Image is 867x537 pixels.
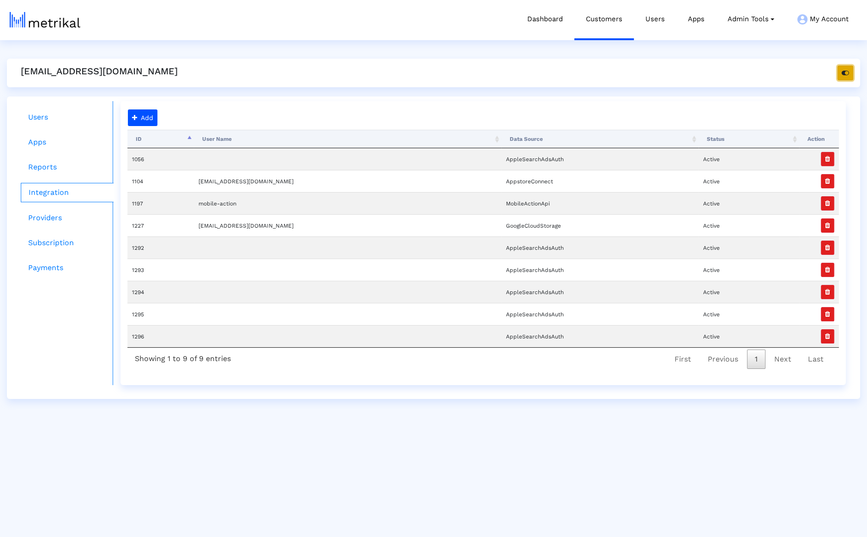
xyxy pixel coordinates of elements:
a: Reports [21,158,114,176]
td: Active [698,214,799,236]
td: 1295 [127,303,194,325]
td: 1293 [127,259,194,281]
td: [EMAIL_ADDRESS][DOMAIN_NAME] [194,170,501,192]
a: Last [800,350,831,369]
td: 1056 [127,148,194,170]
th: Data Source: activate to sort column ascending [501,130,698,148]
td: Active [698,259,799,281]
a: Integration [21,183,114,202]
th: Action [799,130,839,148]
td: 1104 [127,170,194,192]
a: Payments [21,259,114,277]
th: ID: activate to sort column descending [127,130,194,148]
a: Providers [21,209,114,227]
td: GoogleCloudStorage [501,214,698,236]
td: AppstoreConnect [501,170,698,192]
img: metrical-logo-light.png [10,12,80,28]
td: 1292 [127,236,194,259]
td: Active [698,303,799,325]
td: [EMAIL_ADDRESS][DOMAIN_NAME] [194,214,501,236]
a: Next [766,350,799,369]
a: Previous [700,350,746,369]
td: 1227 [127,214,194,236]
td: AppleSearchAdsAuth [501,325,698,347]
td: Active [698,236,799,259]
th: Status: activate to sort column ascending [698,130,799,148]
td: Active [698,281,799,303]
h5: [EMAIL_ADDRESS][DOMAIN_NAME] [21,66,178,77]
td: AppleSearchAdsAuth [501,303,698,325]
img: my-account-menu-icon.png [797,14,807,24]
td: AppleSearchAdsAuth [501,236,698,259]
td: 1294 [127,281,194,303]
td: Active [698,170,799,192]
a: 1 [747,350,765,369]
th: User Name: activate to sort column ascending [194,130,501,148]
td: 1197 [127,192,194,214]
a: First [667,350,699,369]
td: Active [698,192,799,214]
a: Subscription [21,234,114,252]
a: Users [21,108,114,127]
a: Apps [21,133,114,151]
td: Active [698,325,799,347]
div: Showing 1 to 9 of 9 entries [127,348,238,367]
td: AppleSearchAdsAuth [501,148,698,170]
td: AppleSearchAdsAuth [501,259,698,281]
td: MobileActionApi [501,192,698,214]
button: Add [128,109,157,126]
td: 1296 [127,325,194,347]
td: Active [698,148,799,170]
td: mobile-action [194,192,501,214]
td: AppleSearchAdsAuth [501,281,698,303]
